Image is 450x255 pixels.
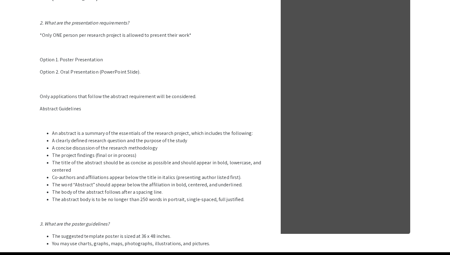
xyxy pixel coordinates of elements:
[40,32,269,39] p: *Only ONE person per research project is allowed to present their work*
[40,20,129,26] em: 2. What are the presentation requirements?
[52,152,269,159] li: The project findings (final or in process)
[5,227,26,250] iframe: Chat
[52,130,269,137] li: An abstract is a summary of the essentials of the research project, which includes the following:
[52,144,269,152] li: A concise discussion of the research methodology
[40,221,110,227] em: 3. What are the poster guidelines?
[40,56,269,63] p: Option 1. Poster Presentation
[52,137,269,144] li: A clearly defined research question and the purpose of the study
[40,68,269,76] p: Option 2. Oral Presentation (PowerPoint Slide).
[52,181,269,188] li: The word “Abstract” should appear below the affiliation in bold, centered, and underlined.
[52,159,269,174] li: The title of the abstract should be as concise as possible and should appear in bold, lowercase, ...
[52,240,269,247] li: You may use charts, graphs, maps, photographs, illustrations, and pictures.
[52,188,269,196] li: The body of the abstract follows after a spacing line.
[40,93,269,100] p: Only applications that follow the abstract requirement will be considered.
[52,174,269,181] li: Co-authors and affiliations appear below the title in italics (presenting author listed first).
[40,105,269,112] p: Abstract Guidelines
[52,196,269,203] li: The abstract body is to be no longer than 250 words in portrait, single-spaced, full justified.
[52,233,269,240] li: The suggested template poster is sized at 36 x 48 inches.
